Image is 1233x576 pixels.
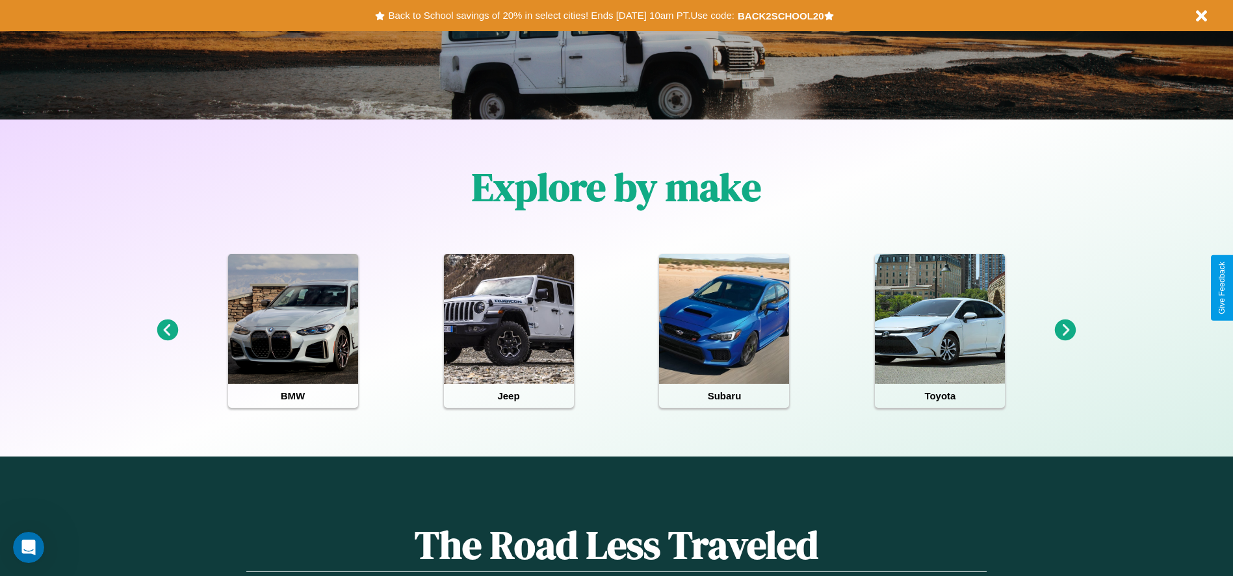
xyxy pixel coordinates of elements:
[472,160,761,214] h1: Explore by make
[659,384,789,408] h4: Subaru
[246,518,986,572] h1: The Road Less Traveled
[385,6,737,25] button: Back to School savings of 20% in select cities! Ends [DATE] 10am PT.Use code:
[228,384,358,408] h4: BMW
[13,532,44,563] iframe: Intercom live chat
[738,10,824,21] b: BACK2SCHOOL20
[875,384,1005,408] h4: Toyota
[444,384,574,408] h4: Jeep
[1217,262,1227,314] div: Give Feedback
